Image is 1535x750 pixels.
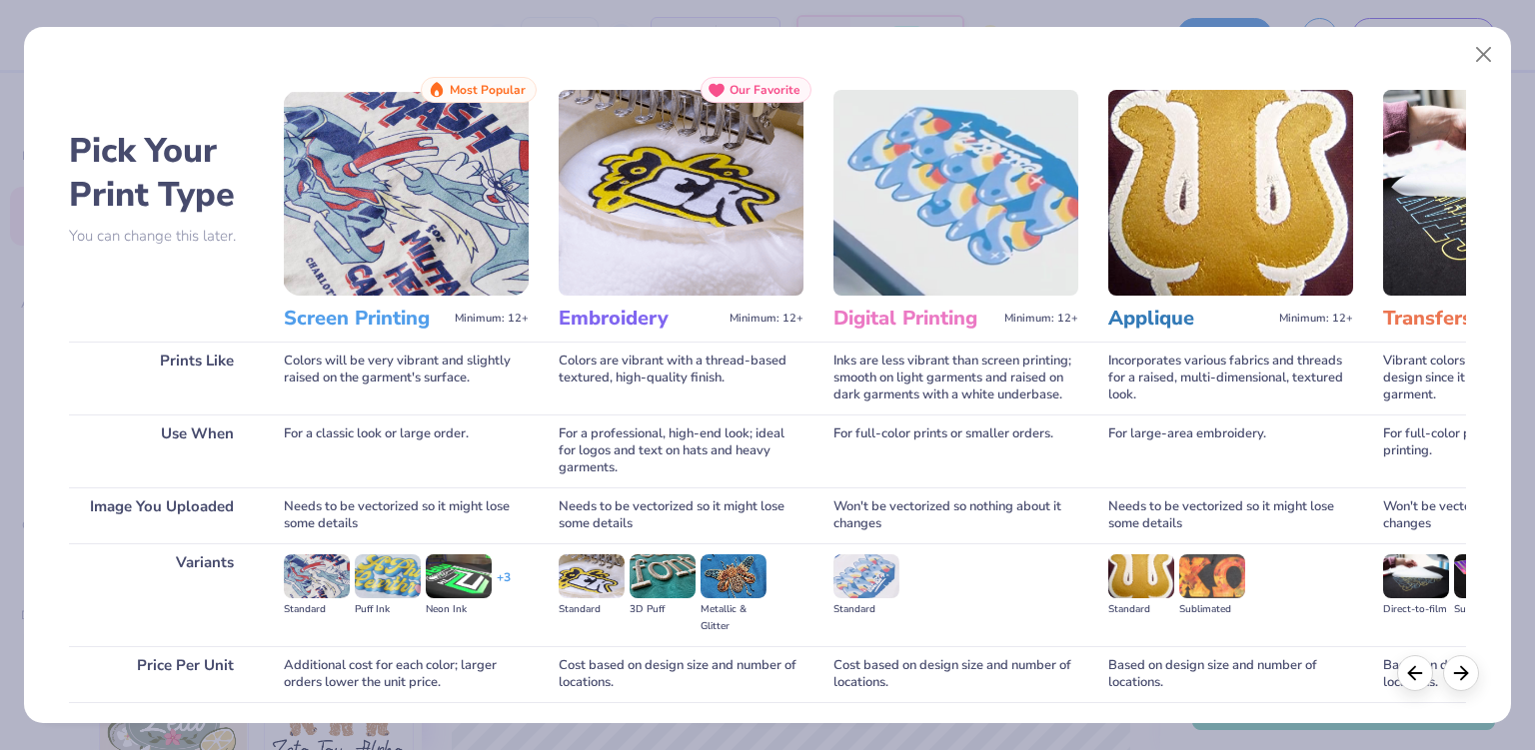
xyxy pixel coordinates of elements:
[355,601,421,618] div: Puff Ink
[69,342,254,414] div: Prints Like
[1108,414,1353,487] div: For large-area embroidery.
[1108,646,1353,702] div: Based on design size and number of locations.
[1179,601,1245,618] div: Sublimated
[1454,554,1520,598] img: Supacolor
[833,306,996,332] h3: Digital Printing
[559,601,625,618] div: Standard
[1108,342,1353,414] div: Incorporates various fabrics and threads for a raised, multi-dimensional, textured look.
[559,646,803,702] div: Cost based on design size and number of locations.
[284,487,529,543] div: Needs to be vectorized so it might lose some details
[1454,601,1520,618] div: Supacolor
[1108,554,1174,598] img: Standard
[833,646,1078,702] div: Cost based on design size and number of locations.
[833,414,1078,487] div: For full-color prints or smaller orders.
[559,342,803,414] div: Colors are vibrant with a thread-based textured, high-quality finish.
[833,90,1078,296] img: Digital Printing
[69,414,254,487] div: Use When
[1179,554,1245,598] img: Sublimated
[497,569,511,603] div: + 3
[69,543,254,646] div: Variants
[69,487,254,543] div: Image You Uploaded
[833,487,1078,543] div: Won't be vectorized so nothing about it changes
[833,601,899,618] div: Standard
[284,342,529,414] div: Colors will be very vibrant and slightly raised on the garment's surface.
[1108,90,1353,296] img: Applique
[284,601,350,618] div: Standard
[284,306,447,332] h3: Screen Printing
[730,83,800,97] span: Our Favorite
[559,414,803,487] div: For a professional, high-end look; ideal for logos and text on hats and heavy garments.
[455,312,529,326] span: Minimum: 12+
[284,554,350,598] img: Standard
[1383,601,1449,618] div: Direct-to-film
[833,554,899,598] img: Standard
[833,342,1078,414] div: Inks are less vibrant than screen printing; smooth on light garments and raised on dark garments ...
[426,601,492,618] div: Neon Ink
[1465,36,1503,74] button: Close
[559,487,803,543] div: Needs to be vectorized so it might lose some details
[1004,312,1078,326] span: Minimum: 12+
[730,312,803,326] span: Minimum: 12+
[1108,306,1271,332] h3: Applique
[630,554,696,598] img: 3D Puff
[284,414,529,487] div: For a classic look or large order.
[701,601,767,635] div: Metallic & Glitter
[426,554,492,598] img: Neon Ink
[559,90,803,296] img: Embroidery
[284,90,529,296] img: Screen Printing
[1108,601,1174,618] div: Standard
[355,554,421,598] img: Puff Ink
[284,646,529,702] div: Additional cost for each color; larger orders lower the unit price.
[559,554,625,598] img: Standard
[630,601,696,618] div: 3D Puff
[559,306,722,332] h3: Embroidery
[701,554,767,598] img: Metallic & Glitter
[69,646,254,702] div: Price Per Unit
[1383,554,1449,598] img: Direct-to-film
[1279,312,1353,326] span: Minimum: 12+
[1108,487,1353,543] div: Needs to be vectorized so it might lose some details
[69,228,254,245] p: You can change this later.
[450,83,526,97] span: Most Popular
[69,129,254,217] h2: Pick Your Print Type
